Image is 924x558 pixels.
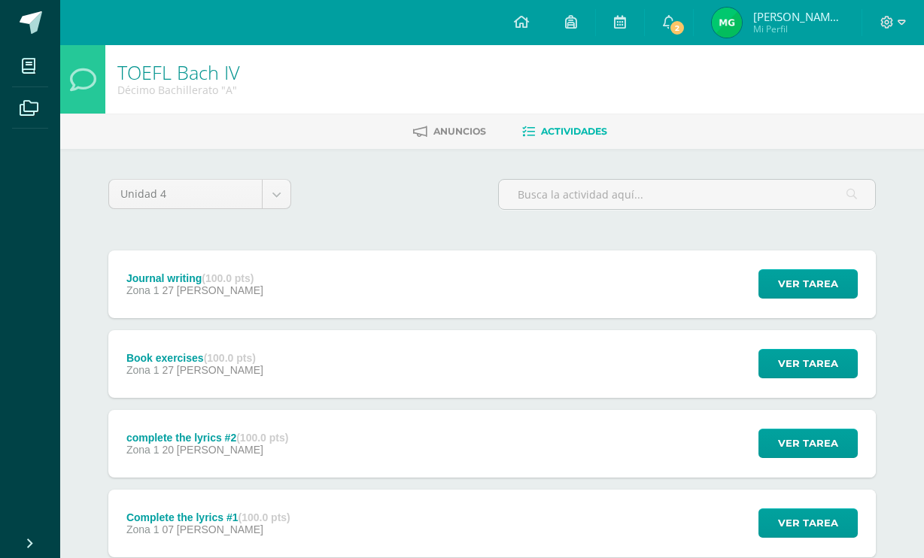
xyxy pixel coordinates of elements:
span: 07 [PERSON_NAME] [162,523,263,535]
span: Zona 1 [126,364,160,376]
strong: (100.0 pts) [239,511,290,523]
span: Mi Perfil [753,23,843,35]
div: Complete the lyrics #1 [126,511,290,523]
span: Zona 1 [126,444,160,456]
span: Ver tarea [778,350,838,378]
span: Unidad 4 [120,180,251,208]
span: 20 [PERSON_NAME] [162,444,263,456]
span: Anuncios [433,126,486,137]
span: 27 [PERSON_NAME] [162,284,263,296]
span: 27 [PERSON_NAME] [162,364,263,376]
button: Ver tarea [758,269,858,299]
div: Décimo Bachillerato 'A' [117,83,240,97]
div: Journal writing [126,272,263,284]
span: Zona 1 [126,284,160,296]
strong: (100.0 pts) [204,352,256,364]
span: Ver tarea [778,270,838,298]
h1: TOEFL Bach IV [117,62,240,83]
a: Unidad 4 [109,180,290,208]
div: Book exercises [126,352,263,364]
a: TOEFL Bach IV [117,59,240,85]
strong: (100.0 pts) [202,272,254,284]
span: 2 [669,20,685,36]
span: Zona 1 [126,523,160,535]
a: Anuncios [413,120,486,144]
span: Actividades [541,126,607,137]
span: Ver tarea [778,509,838,537]
img: 513a5fb36f0f51b28d8b6154c48f5937.png [712,8,742,38]
a: Actividades [522,120,607,144]
button: Ver tarea [758,429,858,458]
div: complete the lyrics #2 [126,432,289,444]
button: Ver tarea [758,508,858,538]
input: Busca la actividad aquí... [499,180,875,209]
button: Ver tarea [758,349,858,378]
strong: (100.0 pts) [236,432,288,444]
span: [PERSON_NAME] [PERSON_NAME] [753,9,843,24]
span: Ver tarea [778,429,838,457]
